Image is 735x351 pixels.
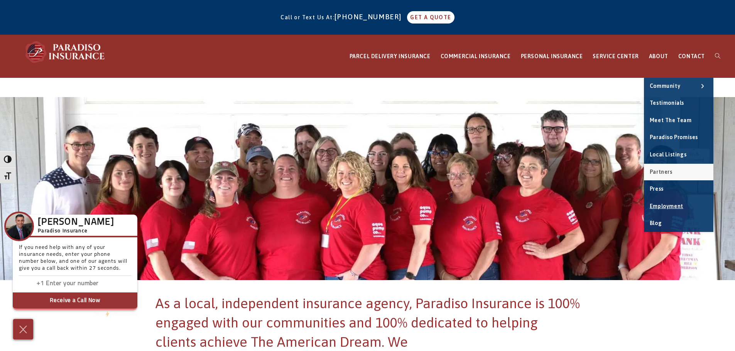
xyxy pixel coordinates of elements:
h3: [PERSON_NAME] [38,219,114,226]
a: Community [644,78,713,95]
a: Blog [644,215,713,232]
span: Partners [650,169,672,175]
span: Local Listings [650,151,686,158]
a: Meet the Team [644,112,713,129]
a: CONTACT [673,35,710,78]
a: Employment [644,198,713,215]
a: PARCEL DELIVERY INSURANCE [345,35,436,78]
span: Press [650,186,664,192]
a: GET A QUOTE [407,11,454,24]
input: Enter country code [23,278,46,289]
span: COMMERCIAL INSURANCE [441,53,511,59]
h5: Paradiso Insurance [38,227,114,235]
img: Powered by icon [106,311,109,317]
a: Paradiso Promises [644,129,713,146]
span: Call or Text Us At: [280,14,335,20]
button: Receive a Call Now [13,292,137,310]
input: Enter phone number [46,278,123,289]
span: Testimonials [650,100,684,106]
a: Testimonials [644,95,713,112]
span: Community [650,83,680,89]
a: COMMERCIAL INSURANCE [436,35,516,78]
span: Employment [650,203,683,209]
a: Partners [644,164,713,181]
img: Company Icon [6,213,32,240]
a: Press [644,181,713,198]
img: Cross icon [17,323,29,336]
img: Paradiso Insurance [23,40,108,64]
span: ABOUT [649,53,668,59]
span: Blog [650,220,662,226]
span: PARCEL DELIVERY INSURANCE [350,53,431,59]
span: SERVICE CENTER [593,53,639,59]
a: We'rePowered by iconbyResponseiQ [95,312,137,316]
span: We're by [95,312,114,316]
a: SERVICE CENTER [588,35,644,78]
span: Paradiso Promises [650,134,698,140]
p: If you need help with any of your insurance needs, enter your phone number below, and one of our ... [19,244,131,276]
a: Local Listings [644,146,713,163]
span: Meet the Team [650,117,692,123]
a: [PHONE_NUMBER] [335,13,406,21]
a: PERSONAL INSURANCE [516,35,588,78]
a: ABOUT [644,35,673,78]
span: PERSONAL INSURANCE [521,53,583,59]
span: CONTACT [678,53,705,59]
